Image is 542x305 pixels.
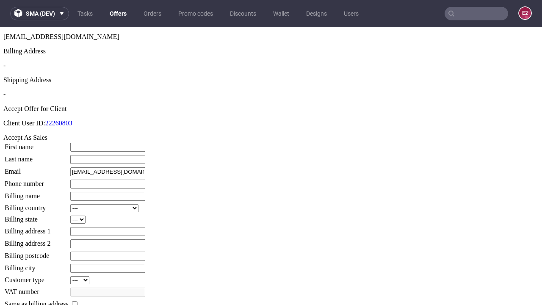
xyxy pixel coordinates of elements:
[3,107,539,114] div: Accept As Sales
[4,236,69,246] td: Billing city
[4,260,69,270] td: VAT number
[4,140,69,150] td: Email
[4,200,69,209] td: Billing address 1
[3,20,539,28] div: Billing Address
[301,7,332,20] a: Designs
[3,64,6,71] span: -
[3,35,6,42] span: -
[4,164,69,174] td: Billing name
[4,152,69,162] td: Phone number
[3,92,539,100] p: Client User ID:
[173,7,218,20] a: Promo codes
[4,128,69,137] td: Last name
[72,7,98,20] a: Tasks
[4,212,69,222] td: Billing address 2
[10,7,69,20] button: sma (dev)
[4,115,69,125] td: First name
[138,7,166,20] a: Orders
[105,7,132,20] a: Offers
[26,11,55,17] span: sma (dev)
[3,49,539,57] div: Shipping Address
[4,188,69,197] td: Billing state
[339,7,364,20] a: Users
[4,177,69,186] td: Billing country
[3,6,119,13] span: [EMAIL_ADDRESS][DOMAIN_NAME]
[225,7,261,20] a: Discounts
[3,78,539,86] div: Accept Offer for Client
[4,249,69,258] td: Customer type
[268,7,294,20] a: Wallet
[4,272,69,282] td: Same as billing address
[519,7,531,19] figcaption: e2
[4,224,69,234] td: Billing postcode
[45,92,72,100] a: 22260803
